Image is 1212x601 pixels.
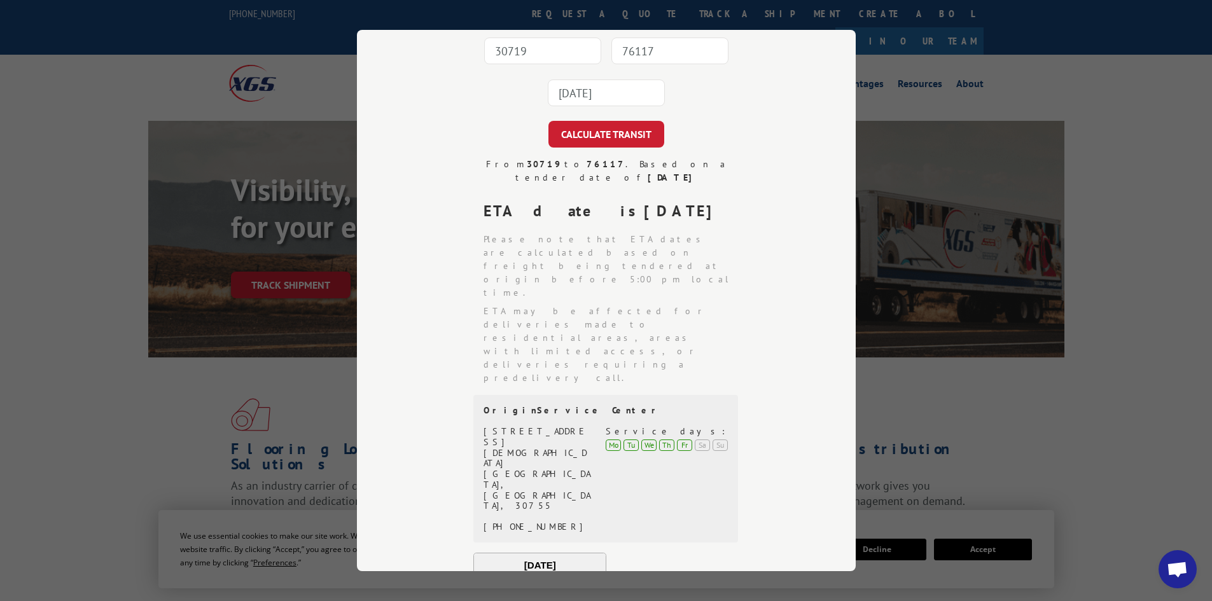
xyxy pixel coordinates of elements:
div: Sa [695,439,710,451]
strong: [DATE] [644,201,723,221]
div: Fr [677,439,692,451]
div: Origin Service Center [484,405,728,416]
input: Dest. Zip [611,38,728,64]
div: Tu [623,439,639,451]
input: Tender Date [548,79,665,106]
div: Th [659,439,674,451]
div: From to . Based on a tender date of [473,158,739,184]
strong: 30719 [526,158,564,170]
div: Mo [606,439,621,451]
button: CALCULATE TRANSIT [548,121,664,148]
div: Su [713,439,728,451]
li: ETA may be affected for deliveries made to residential areas, areas with limited access, or deliv... [484,305,739,385]
div: We [641,439,657,451]
div: [STREET_ADDRESS][DEMOGRAPHIC_DATA] [484,426,591,469]
div: [DATE] [474,558,606,573]
div: ETA date is [484,200,739,223]
div: Open chat [1159,550,1197,588]
input: Origin Zip [484,38,601,64]
div: [GEOGRAPHIC_DATA], [GEOGRAPHIC_DATA], 30755 [484,469,591,511]
strong: [DATE] [647,172,697,183]
div: Service days: [606,426,728,437]
li: Please note that ETA dates are calculated based on freight being tendered at origin before 5:00 p... [484,233,739,300]
div: [PHONE_NUMBER] [484,522,591,533]
strong: 76117 [586,158,625,170]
